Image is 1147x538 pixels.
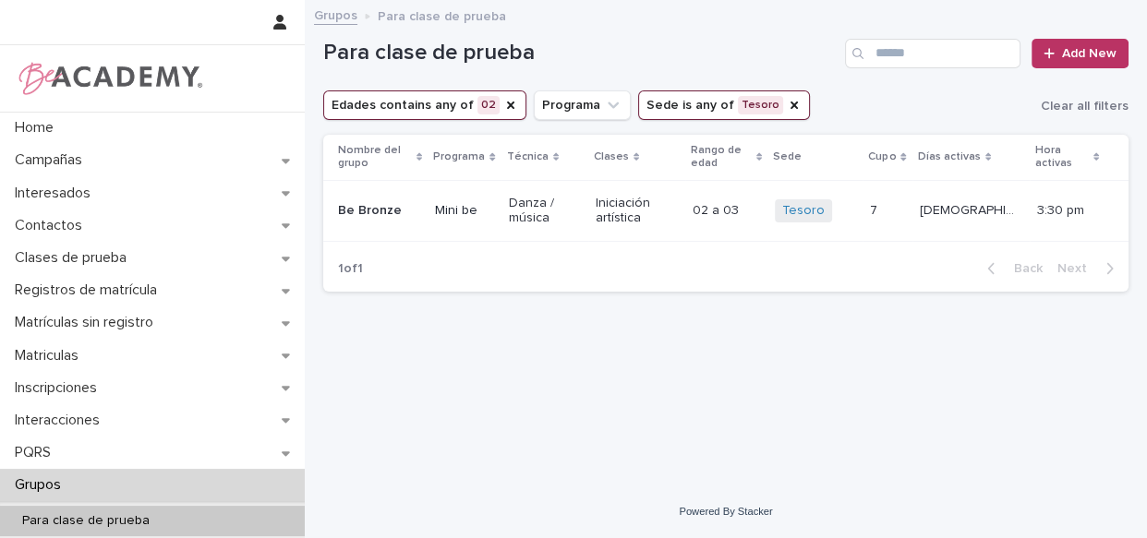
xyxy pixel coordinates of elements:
[507,147,549,167] p: Técnica
[1050,260,1129,277] button: Next
[596,196,678,227] p: Iniciación artística
[7,151,97,169] p: Campañas
[918,147,981,167] p: Días activas
[7,513,164,529] p: Para clase de prueba
[972,260,1050,277] button: Back
[1032,39,1129,68] a: Add New
[338,203,420,219] p: Be Bronze
[773,147,802,167] p: Sede
[7,347,93,365] p: Matriculas
[1037,203,1099,219] p: 3:30 pm
[323,180,1129,242] tr: Be BronzeMini beDanza / músicaIniciación artística02 a 0302 a 03 Tesoro 77 [DEMOGRAPHIC_DATA][DEM...
[509,196,581,227] p: Danza / música
[679,506,772,517] a: Powered By Stacker
[693,199,743,219] p: 02 a 03
[1003,262,1043,275] span: Back
[782,203,825,219] a: Tesoro
[1057,262,1098,275] span: Next
[7,314,168,331] p: Matrículas sin registro
[7,249,141,267] p: Clases de prueba
[7,476,76,494] p: Grupos
[435,203,493,219] p: Mini be
[323,246,378,292] p: 1 of 1
[7,379,112,397] p: Inscripciones
[338,140,412,174] p: Nombre del grupo
[7,412,115,429] p: Interacciones
[1041,100,1129,113] span: Clear all filters
[7,281,172,299] p: Registros de matrícula
[868,147,896,167] p: Cupo
[1035,140,1089,174] p: Hora activas
[594,147,629,167] p: Clases
[378,5,506,25] p: Para clase de prueba
[314,4,357,25] a: Grupos
[920,199,1026,219] p: [DEMOGRAPHIC_DATA]
[7,185,105,202] p: Interesados
[1062,47,1117,60] span: Add New
[638,90,810,120] button: Sede
[7,217,97,234] p: Contactos
[15,60,204,97] img: WPrjXfSUmiLcdUfaYY4Q
[870,199,881,219] p: 7
[845,39,1020,68] input: Search
[323,90,526,120] button: Edades
[433,147,485,167] p: Programa
[1033,92,1129,120] button: Clear all filters
[7,119,68,137] p: Home
[323,40,838,66] h1: Para clase de prueba
[534,90,631,120] button: Programa
[7,444,66,461] p: PQRS
[691,140,752,174] p: Rango de edad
